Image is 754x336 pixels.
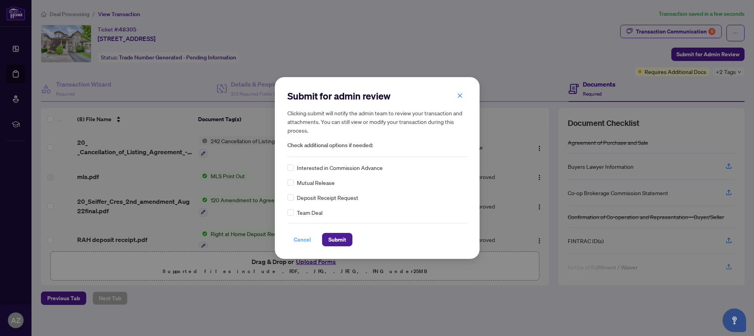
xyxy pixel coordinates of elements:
[297,208,322,217] span: Team Deal
[297,178,335,187] span: Mutual Release
[297,193,358,202] span: Deposit Receipt Request
[328,233,346,246] span: Submit
[287,90,467,102] h2: Submit for admin review
[723,308,746,332] button: Open asap
[294,233,311,246] span: Cancel
[287,109,467,135] h5: Clicking submit will notify the admin team to review your transaction and attachments. You can st...
[322,233,352,246] button: Submit
[297,163,383,172] span: Interested in Commission Advance
[287,141,467,150] span: Check additional options if needed:
[287,233,317,246] button: Cancel
[457,93,463,98] span: close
